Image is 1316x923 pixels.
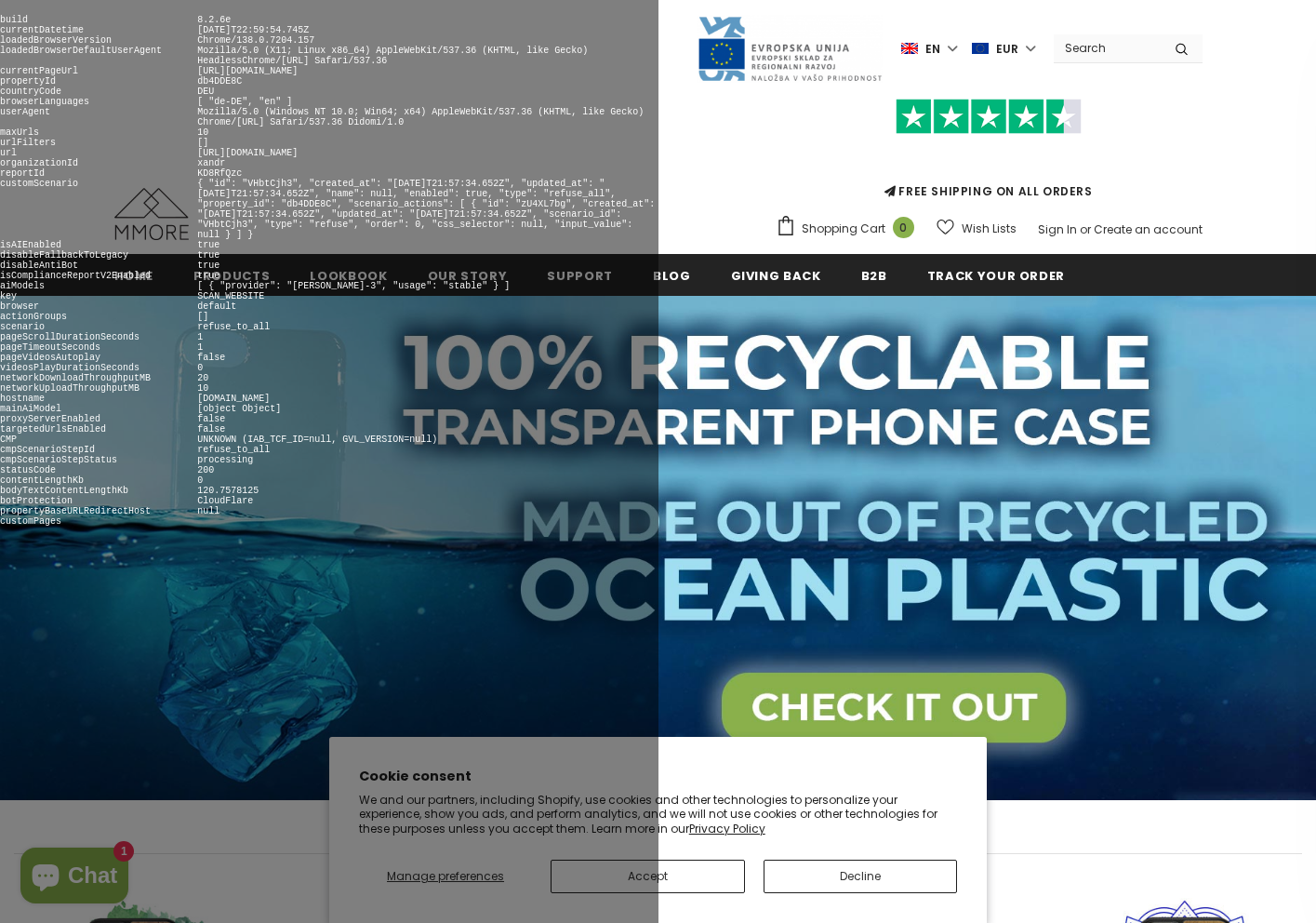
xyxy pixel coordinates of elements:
[937,212,1017,245] a: Wish Lists
[1094,221,1203,237] a: Create an account
[197,138,208,148] pre: []
[1054,34,1161,61] input: Search Site
[1080,221,1091,237] span: or
[197,435,437,445] pre: UNKNOWN (IAB_TCF_ID=null, GVL_VERSION=null)
[893,217,914,238] span: 0
[861,267,887,285] span: B2B
[197,475,203,486] pre: 0
[197,312,208,322] pre: []
[802,220,885,238] span: Shopping Cart
[197,107,644,127] pre: Mozilla/5.0 (Windows NT 10.0; Win64; x64) AppleWebKit/537.36 (KHTML, like Gecko) Chrome/[URL] Saf...
[197,240,219,250] pre: true
[197,342,203,353] pre: 1
[197,127,208,138] pre: 10
[764,860,957,893] button: Decline
[861,254,887,296] a: B2B
[927,254,1065,296] a: Track your order
[197,35,314,46] pre: Chrome/138.0.7204.157
[896,99,1082,135] img: Trust Pilot Stars
[197,261,219,271] pre: true
[197,271,219,281] pre: true
[653,267,691,285] span: Blog
[197,496,253,506] pre: CloudFlare
[197,465,214,475] pre: 200
[197,383,208,394] pre: 10
[197,414,225,424] pre: false
[359,793,958,836] p: We and our partners, including Shopify, use cookies and other technologies to personalize your ex...
[776,215,924,243] a: Shopping Cart 0
[197,158,225,168] pre: xandr
[653,254,691,296] a: Blog
[197,455,253,465] pre: processing
[197,445,270,455] pre: refuse_to_all
[996,40,1018,59] span: EUR
[197,322,270,332] pre: refuse_to_all
[197,250,219,261] pre: true
[197,424,225,435] pre: false
[925,40,940,59] span: en
[197,281,510,291] pre: [ { "provider": "[PERSON_NAME]-3", "usage": "stable" } ]
[731,267,821,285] span: Giving back
[197,353,225,363] pre: false
[197,46,588,66] pre: Mozilla/5.0 (X11; Linux x86_64) AppleWebKit/537.36 (KHTML, like Gecko) HeadlessChrome/[URL] Safar...
[927,267,1065,285] span: Track your order
[197,97,292,107] pre: [ "de-DE", "en" ]
[197,506,219,516] pre: null
[197,66,298,76] pre: [URL][DOMAIN_NAME]
[689,821,765,836] a: Privacy Policy
[1038,221,1077,237] a: Sign In
[776,134,1203,182] iframe: Customer reviews powered by Trustpilot
[731,254,821,296] a: Giving back
[197,394,270,404] pre: [DOMAIN_NAME]
[197,148,298,158] pre: [URL][DOMAIN_NAME]
[197,168,242,179] pre: KD8RfQzc
[197,486,259,496] pre: 120.7578125
[697,40,883,56] a: Javni Razpis
[197,332,203,342] pre: 1
[197,404,281,414] pre: [object Object]
[197,291,264,301] pre: SCAN_WEBSITE
[962,220,1017,238] span: Wish Lists
[697,15,883,83] img: Javni Razpis
[197,25,309,35] pre: [DATE]T22:59:54.745Z
[197,15,231,25] pre: 8.2.6e
[197,363,203,373] pre: 0
[197,179,655,240] pre: { "id": "VHbtCjh3", "created_at": "[DATE]T21:57:34.652Z", "updated_at": "[DATE]T21:57:34.652Z", "...
[197,373,208,383] pre: 20
[901,41,918,57] img: i-lang-1.png
[197,87,214,97] pre: DEU
[197,76,242,87] pre: db4DDE8C
[197,301,236,312] pre: default
[359,767,958,786] h2: Cookie consent
[776,107,1203,199] span: FREE SHIPPING ON ALL ORDERS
